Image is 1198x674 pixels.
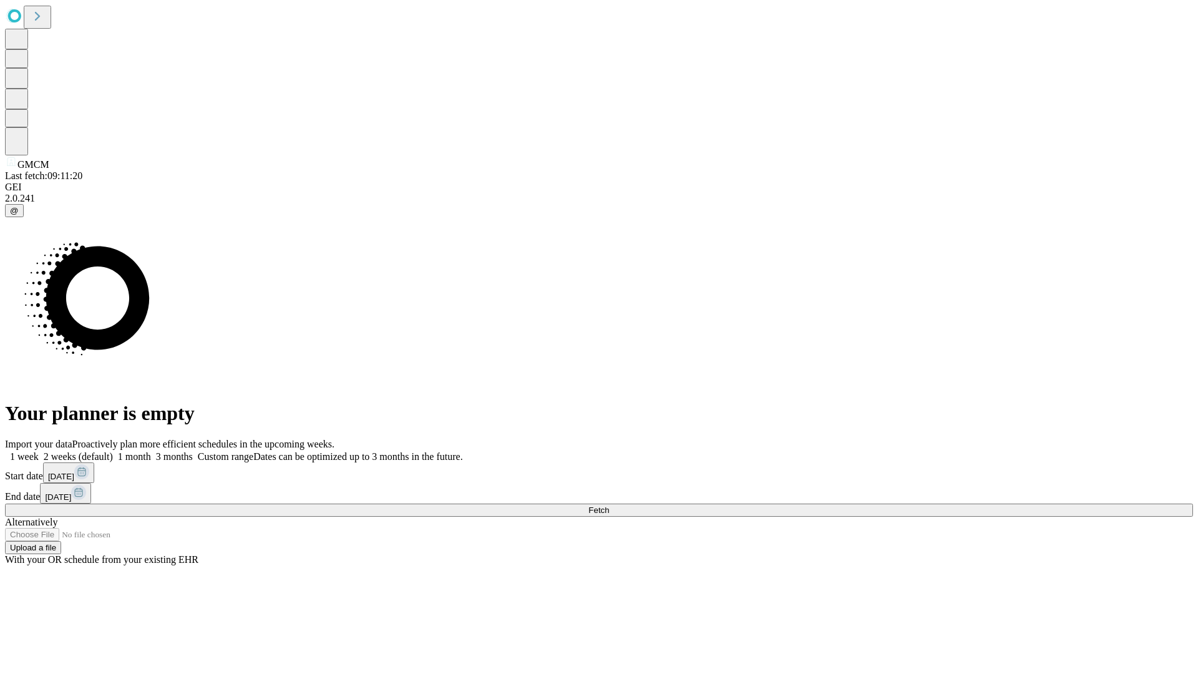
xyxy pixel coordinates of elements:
[5,193,1193,204] div: 2.0.241
[5,170,82,181] span: Last fetch: 09:11:20
[48,472,74,481] span: [DATE]
[43,462,94,483] button: [DATE]
[5,541,61,554] button: Upload a file
[17,159,49,170] span: GMCM
[5,504,1193,517] button: Fetch
[5,402,1193,425] h1: Your planner is empty
[5,483,1193,504] div: End date
[5,439,72,449] span: Import your data
[5,517,57,527] span: Alternatively
[45,492,71,502] span: [DATE]
[40,483,91,504] button: [DATE]
[5,182,1193,193] div: GEI
[72,439,334,449] span: Proactively plan more efficient schedules in the upcoming weeks.
[44,451,113,462] span: 2 weeks (default)
[5,554,198,565] span: With your OR schedule from your existing EHR
[588,506,609,515] span: Fetch
[10,451,39,462] span: 1 week
[5,462,1193,483] div: Start date
[118,451,151,462] span: 1 month
[253,451,462,462] span: Dates can be optimized up to 3 months in the future.
[156,451,193,462] span: 3 months
[5,204,24,217] button: @
[198,451,253,462] span: Custom range
[10,206,19,215] span: @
